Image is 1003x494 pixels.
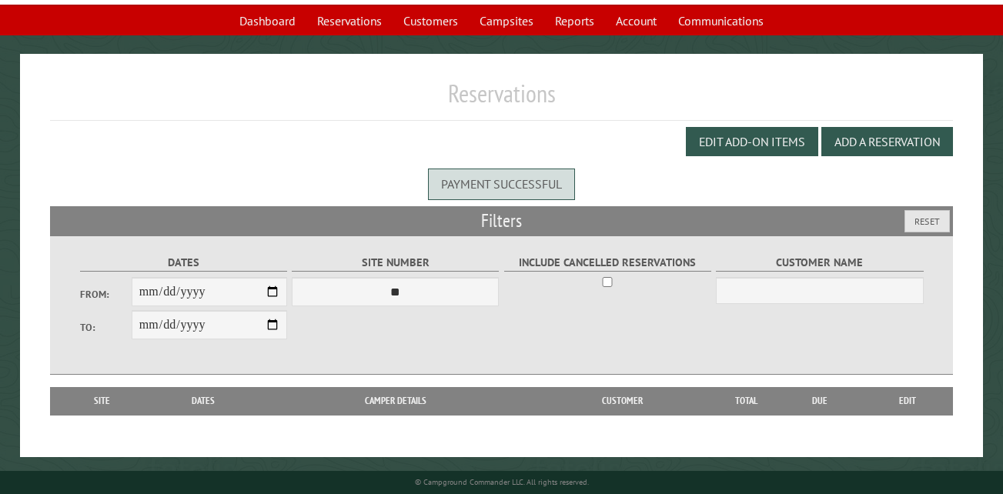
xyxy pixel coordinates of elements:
[145,387,261,415] th: Dates
[904,210,950,232] button: Reset
[261,387,530,415] th: Camper Details
[80,254,287,272] label: Dates
[230,6,305,35] a: Dashboard
[530,387,716,415] th: Customer
[716,387,777,415] th: Total
[50,206,953,235] h2: Filters
[428,169,575,199] div: Payment successful
[607,6,666,35] a: Account
[58,387,145,415] th: Site
[777,387,862,415] th: Due
[686,127,818,156] button: Edit Add-on Items
[716,254,923,272] label: Customer Name
[80,320,132,335] label: To:
[821,127,953,156] button: Add a Reservation
[862,387,953,415] th: Edit
[308,6,391,35] a: Reservations
[669,6,773,35] a: Communications
[504,254,711,272] label: Include Cancelled Reservations
[50,78,953,121] h1: Reservations
[394,6,467,35] a: Customers
[415,477,589,487] small: © Campground Commander LLC. All rights reserved.
[80,287,132,302] label: From:
[292,254,499,272] label: Site Number
[470,6,543,35] a: Campsites
[546,6,603,35] a: Reports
